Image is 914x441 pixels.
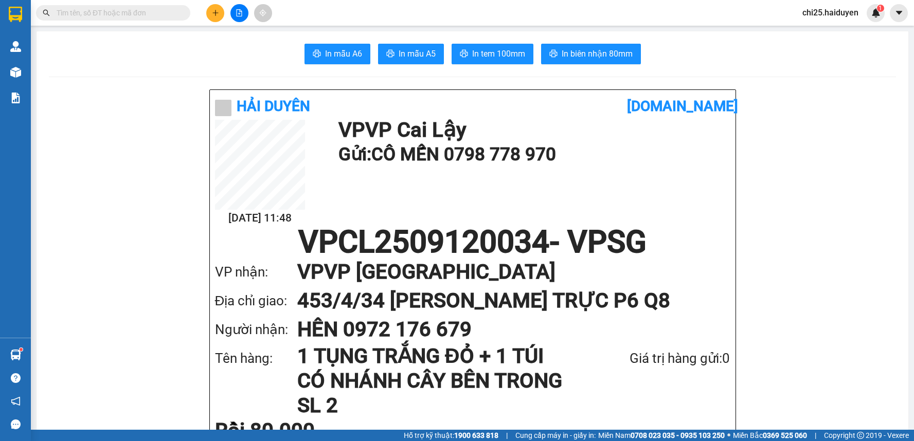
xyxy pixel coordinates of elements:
[9,7,22,22] img: logo-vxr
[11,396,21,406] span: notification
[230,4,248,22] button: file-add
[894,8,904,17] span: caret-down
[10,93,21,103] img: solution-icon
[871,8,881,17] img: icon-new-feature
[215,210,305,227] h2: [DATE] 11:48
[576,348,730,369] div: Giá trị hàng gửi: 0
[212,9,219,16] span: plus
[890,4,908,22] button: caret-down
[857,432,864,439] span: copyright
[297,315,710,344] h1: HÊN 0972 176 679
[515,430,596,441] span: Cung cấp máy in - giấy in:
[541,44,641,64] button: printerIn biên nhận 80mm
[815,430,816,441] span: |
[297,344,576,393] h1: 1 TỤNG TRẮNG ĐỎ + 1 TÚI CÓ NHÁNH CÂY BÊN TRONG
[763,431,807,439] strong: 0369 525 060
[43,9,50,16] span: search
[404,430,498,441] span: Hỗ trợ kỹ thuật:
[206,4,224,22] button: plus
[386,49,395,59] span: printer
[215,420,385,441] div: Rồi 80.000
[452,44,533,64] button: printerIn tem 100mm
[57,7,178,19] input: Tìm tên, số ĐT hoặc mã đơn
[11,419,21,429] span: message
[304,44,370,64] button: printerIn mẫu A6
[11,373,21,383] span: question-circle
[297,286,710,315] h1: 453/4/34 [PERSON_NAME] TRỰC P6 Q8
[325,47,362,60] span: In mẫu A6
[313,49,321,59] span: printer
[877,5,884,12] sup: 1
[259,9,266,16] span: aim
[338,120,725,140] h1: VP VP Cai Lậy
[215,227,730,258] h1: VPCL2509120034 - VPSG
[549,49,558,59] span: printer
[338,140,725,169] h1: Gửi: CÔ MẾN 0798 778 970
[297,393,576,418] h1: SL 2
[454,431,498,439] strong: 1900 633 818
[399,47,436,60] span: In mẫu A5
[215,290,297,311] div: Địa chỉ giao:
[10,67,21,78] img: warehouse-icon
[460,49,468,59] span: printer
[562,47,633,60] span: In biên nhận 80mm
[215,348,297,369] div: Tên hàng:
[727,433,730,437] span: ⚪️
[472,47,525,60] span: In tem 100mm
[879,5,882,12] span: 1
[10,41,21,52] img: warehouse-icon
[631,431,725,439] strong: 0708 023 035 - 0935 103 250
[627,98,738,115] b: [DOMAIN_NAME]
[215,319,297,340] div: Người nhận:
[215,262,297,283] div: VP nhận:
[506,430,508,441] span: |
[378,44,444,64] button: printerIn mẫu A5
[254,4,272,22] button: aim
[598,430,725,441] span: Miền Nam
[297,258,710,286] h1: VP VP [GEOGRAPHIC_DATA]
[236,9,243,16] span: file-add
[20,348,23,351] sup: 1
[237,98,310,115] b: Hải Duyên
[10,350,21,360] img: warehouse-icon
[733,430,807,441] span: Miền Bắc
[794,6,867,19] span: chi25.haiduyen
